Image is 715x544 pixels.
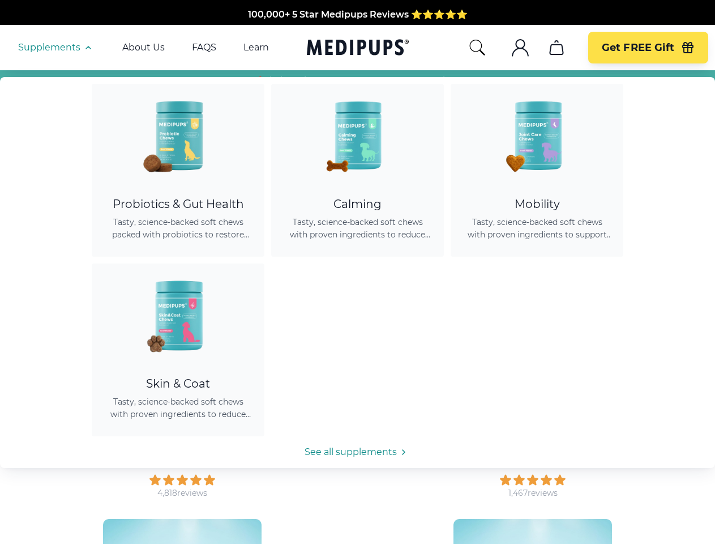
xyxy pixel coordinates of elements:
span: Supplements [18,42,80,53]
a: Medipups [307,37,409,60]
span: Tasty, science-backed soft chews with proven ingredients to support joint health, improve mobilit... [464,216,610,241]
span: Tasty, science-backed soft chews with proven ingredients to reduce anxiety, promote relaxation, a... [285,216,430,241]
button: Get FREE Gift [588,32,708,63]
a: Calming Dog Chews - MedipupsCalmingTasty, science-backed soft chews with proven ingredients to re... [271,84,444,257]
button: account [507,34,534,61]
a: About Us [122,42,165,53]
button: search [468,39,486,57]
div: 4,818 reviews [157,488,207,499]
div: Skin & Coat [105,377,251,391]
img: Probiotic Dog Chews - Medipups [127,84,229,186]
a: FAQS [192,42,216,53]
img: Joint Care Chews - Medipups [486,84,588,186]
span: Tasty, science-backed soft chews packed with probiotics to restore gut balance, ease itching, sup... [105,216,251,241]
a: Joint Care Chews - MedipupsMobilityTasty, science-backed soft chews with proven ingredients to su... [451,84,623,257]
span: Tasty, science-backed soft chews with proven ingredients to reduce shedding, promote healthy skin... [105,396,251,420]
span: Made In The [GEOGRAPHIC_DATA] from domestic & globally sourced ingredients [169,12,546,23]
a: Probiotic Dog Chews - MedipupsProbiotics & Gut HealthTasty, science-backed soft chews packed with... [92,84,264,257]
div: Mobility [464,197,610,211]
div: Calming [285,197,430,211]
div: 1,467 reviews [508,488,558,499]
a: Learn [243,42,269,53]
a: Skin & Coat Chews - MedipupsSkin & CoatTasty, science-backed soft chews with proven ingredients t... [92,263,264,436]
button: cart [543,34,570,61]
img: Skin & Coat Chews - Medipups [127,263,229,365]
span: Get FREE Gift [602,41,674,54]
img: Calming Dog Chews - Medipups [307,84,409,186]
button: Supplements [18,41,95,54]
div: Probiotics & Gut Health [105,197,251,211]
